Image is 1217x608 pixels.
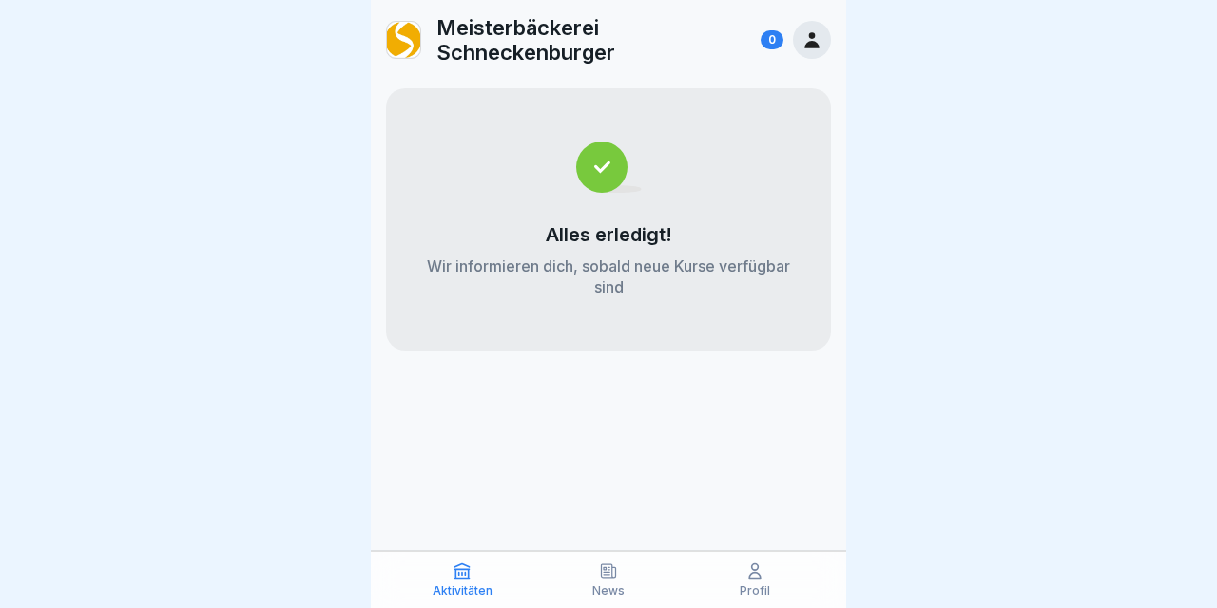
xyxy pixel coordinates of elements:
[387,22,420,58] img: nwwaxdipndqi2em8zt3fdwml.png
[424,256,793,297] p: Wir informieren dich, sobald neue Kurse verfügbar sind
[592,584,625,598] p: News
[740,584,770,598] p: Profil
[576,142,642,193] img: completed.svg
[436,15,753,66] p: Meisterbäckerei Schneckenburger
[761,30,783,49] div: 0
[433,584,493,598] p: Aktivitäten
[546,223,672,246] p: Alles erledigt!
